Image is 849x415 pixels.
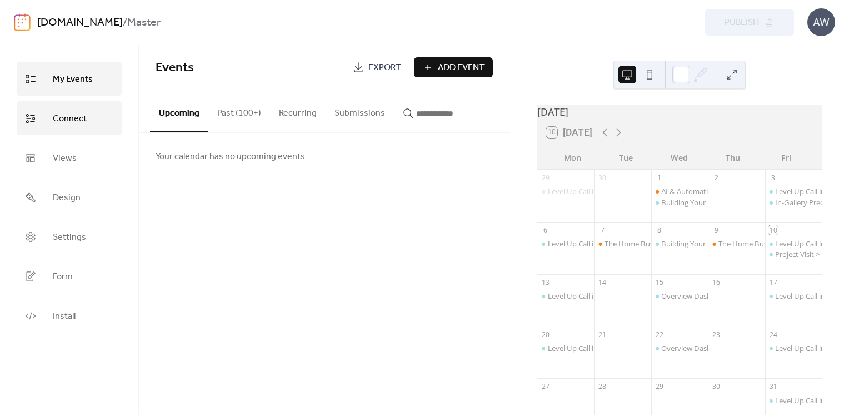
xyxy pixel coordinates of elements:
div: Level Up Call in Spanish [548,291,626,301]
span: Events [156,56,194,80]
div: 20 [541,330,550,339]
div: Overview Dashboard in Spanish [651,343,708,353]
div: Level Up Call in Spanish [548,186,626,196]
div: 10 [768,225,778,235]
div: 22 [655,330,664,339]
div: Level Up Call in English [765,343,822,353]
span: Connect [53,110,87,127]
div: 6 [541,225,550,235]
div: 15 [655,278,664,287]
a: Design [17,180,122,214]
span: Settings [53,229,86,246]
div: Building Your Real Estate Business Plan in English [651,197,708,207]
a: Connect [17,101,122,135]
div: Fri [760,146,813,169]
div: Level Up Call in English [765,186,822,196]
span: My Events [53,71,93,88]
div: Level Up Call in English [765,291,822,301]
div: The Home Buying Process from A to Z in English [594,239,651,249]
span: Export [368,61,401,75]
div: 8 [655,225,664,235]
div: 13 [541,278,550,287]
div: 2 [712,173,721,182]
button: Past (100+) [208,90,270,131]
a: Export [344,57,409,77]
div: 29 [541,173,550,182]
div: Mon [546,146,600,169]
a: Form [17,259,122,293]
div: AW [807,8,835,36]
a: Views [17,141,122,175]
div: Level Up Call in Spanish [537,291,594,301]
div: 17 [768,278,778,287]
button: Submissions [326,90,394,131]
div: Building Your Real Estate Business Plan in Spanish [651,239,708,249]
div: Level Up Call in Spanish [548,343,626,353]
div: AI & Automation in Real Estate: Tools for Modern Agents [661,186,847,196]
div: The Home Buying Process from A to Z in Spanish [708,239,765,249]
b: / [123,12,127,33]
span: Add Event [438,61,485,75]
b: Master [127,12,161,33]
span: Install [53,308,76,325]
div: Thu [706,146,760,169]
div: 23 [712,330,721,339]
div: The Home Buying Process from A to Z in English [605,239,763,249]
div: Overview Dashboard in English [651,291,708,301]
div: Overview Dashboard in Spanish [661,343,767,353]
span: Your calendar has no upcoming events [156,150,305,164]
button: Upcoming [150,90,208,132]
div: 29 [655,382,664,392]
div: Building Your Real Estate Business Plan in Spanish [661,239,826,249]
span: Views [53,150,77,167]
button: Recurring [270,90,326,131]
span: Form [53,268,73,285]
div: Wed [653,146,706,169]
div: 24 [768,330,778,339]
div: Project Visit > Continuum Club & Residences [765,249,822,259]
div: Level Up Call in Spanish [537,186,594,196]
div: [DATE] [537,105,822,119]
img: logo [14,13,31,31]
a: Install [17,299,122,333]
div: 14 [598,278,607,287]
div: 7 [598,225,607,235]
div: Overview Dashboard in English [661,291,764,301]
div: 21 [598,330,607,339]
div: Building Your Real Estate Business Plan in English [661,197,823,207]
div: 9 [712,225,721,235]
div: Level Up Call in Spanish [537,343,594,353]
div: 3 [768,173,778,182]
div: 28 [598,382,607,392]
div: 16 [712,278,721,287]
a: My Events [17,62,122,96]
div: In-Gallery Preconstruction Sales Training [765,197,822,207]
div: Level Up Call in English [765,396,822,406]
div: Level Up Call in English [765,239,822,249]
a: Settings [17,220,122,254]
div: Tue [600,146,653,169]
div: 30 [598,173,607,182]
div: 1 [655,173,664,182]
div: 30 [712,382,721,392]
button: Add Event [414,57,493,77]
div: 27 [541,382,550,392]
div: Level Up Call in Spanish [548,239,626,249]
div: AI & Automation in Real Estate: Tools for Modern Agents [651,186,708,196]
span: Design [53,189,81,206]
div: 31 [768,382,778,392]
div: Level Up Call in Spanish [537,239,594,249]
a: [DOMAIN_NAME] [37,12,123,33]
